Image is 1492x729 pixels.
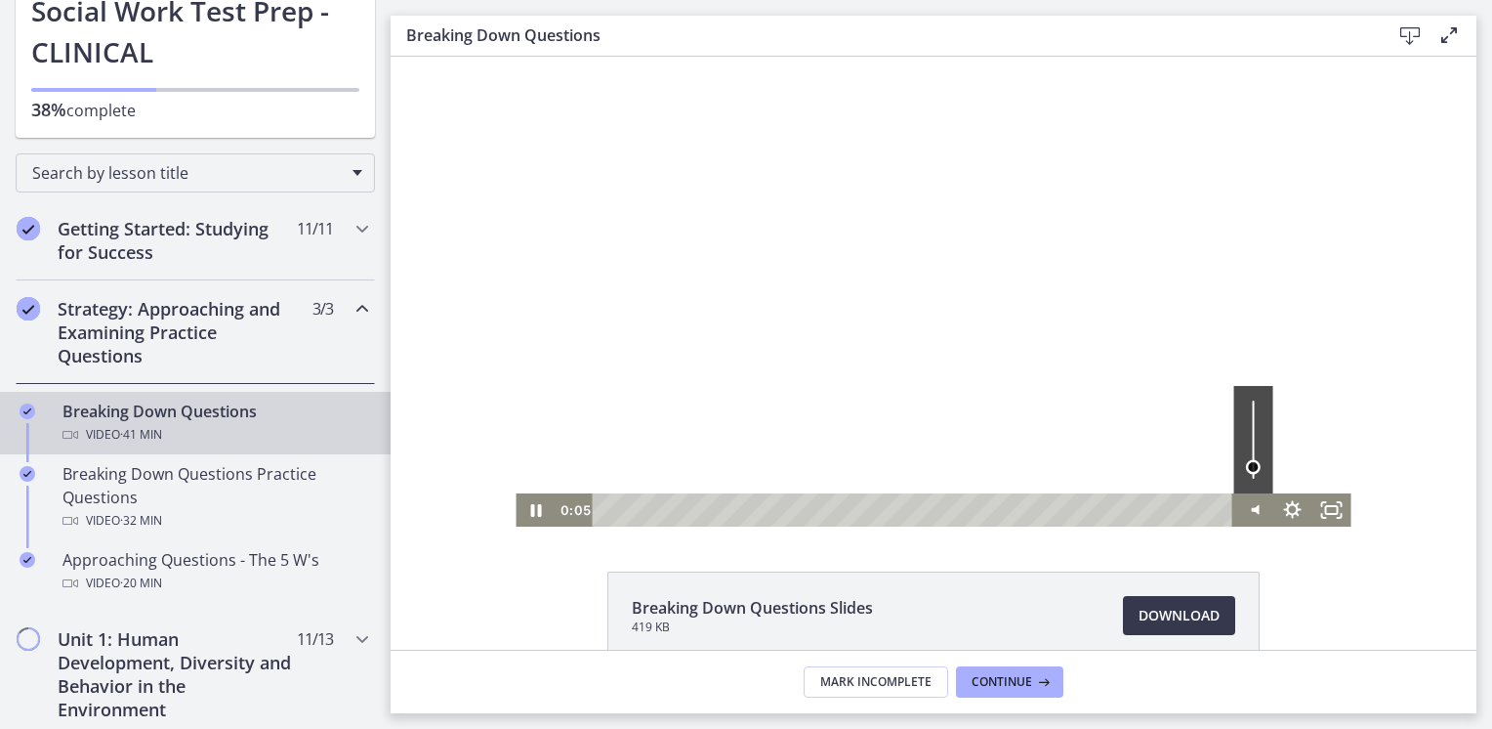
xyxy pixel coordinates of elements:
span: · 20 min [120,572,162,595]
div: Video [62,423,367,447]
div: Video [62,509,367,533]
button: Mute [844,437,883,470]
button: Mark Incomplete [804,666,948,698]
h3: Breaking Down Questions [406,23,1359,47]
div: Breaking Down Questions [62,400,367,447]
span: Continue [972,674,1032,690]
span: 11 / 11 [297,217,333,240]
i: Completed [17,297,40,321]
h2: Unit 1: Human Development, Diversity and Behavior in the Environment [58,627,296,721]
button: Fullscreen [922,437,961,470]
i: Completed [20,466,35,482]
div: Breaking Down Questions Practice Questions [62,462,367,533]
span: 11 / 13 [297,627,333,651]
iframe: Video Lesson [391,57,1476,527]
div: Video [62,572,367,595]
div: Volume [844,329,883,437]
button: Continue [956,666,1063,698]
span: Mark Incomplete [820,674,932,690]
div: Approaching Questions - The 5 W's [62,548,367,595]
p: complete [31,98,359,122]
span: 38% [31,98,66,121]
i: Completed [20,404,35,419]
i: Completed [17,217,40,240]
h2: Getting Started: Studying for Success [58,217,296,264]
span: · 41 min [120,423,162,447]
button: Show settings menu [883,437,922,470]
span: · 32 min [120,509,162,533]
div: Search by lesson title [16,153,375,193]
i: Completed [20,552,35,568]
span: 3 / 3 [312,297,333,321]
span: Search by lesson title [32,162,343,184]
span: Download [1139,604,1220,627]
span: 419 KB [632,620,873,635]
span: Breaking Down Questions Slides [632,596,873,620]
h2: Strategy: Approaching and Examining Practice Questions [58,297,296,367]
a: Download [1123,596,1235,635]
